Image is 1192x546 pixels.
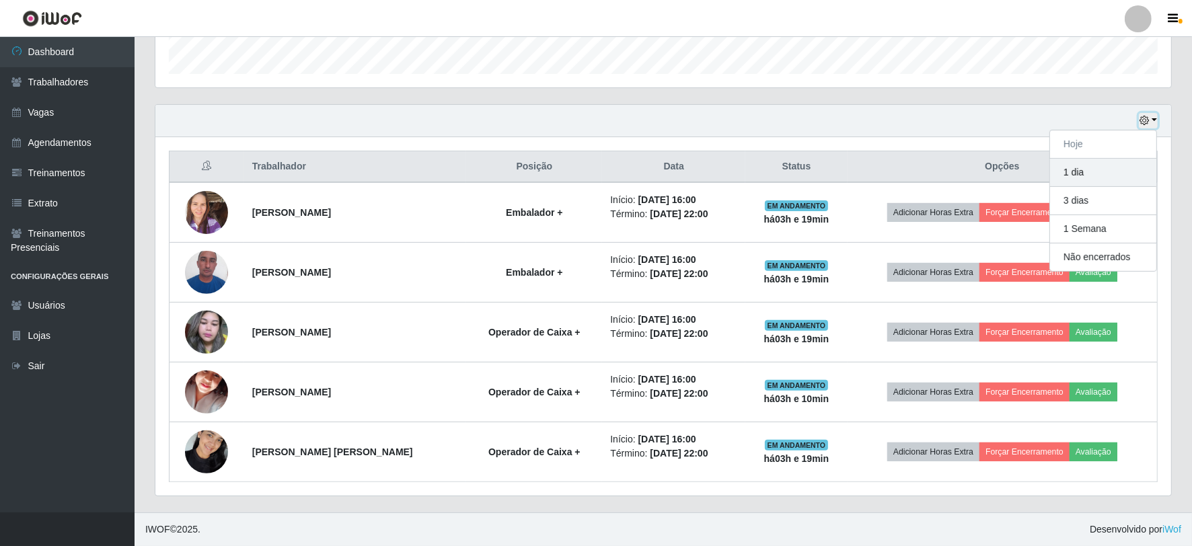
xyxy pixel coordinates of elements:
[252,267,331,278] strong: [PERSON_NAME]
[765,260,829,271] span: EM ANDAMENTO
[185,184,228,241] img: 1698344474224.jpeg
[244,151,467,183] th: Trabalhador
[764,334,829,344] strong: há 03 h e 19 min
[1050,159,1156,187] button: 1 dia
[1162,524,1181,535] a: iWof
[1070,263,1117,282] button: Avaliação
[650,448,708,459] time: [DATE] 22:00
[610,327,737,341] li: Término:
[488,327,581,338] strong: Operador de Caixa +
[145,524,170,535] span: IWOF
[506,267,562,278] strong: Embalador +
[765,320,829,331] span: EM ANDAMENTO
[638,314,696,325] time: [DATE] 16:00
[1070,442,1117,461] button: Avaliação
[887,263,979,282] button: Adicionar Horas Extra
[638,254,696,265] time: [DATE] 16:00
[979,323,1070,342] button: Forçar Encerramento
[145,522,200,537] span: © 2025 .
[650,208,708,219] time: [DATE] 22:00
[1050,187,1156,215] button: 3 dias
[764,453,829,464] strong: há 03 h e 19 min
[22,10,82,27] img: CoreUI Logo
[638,374,696,385] time: [DATE] 16:00
[610,446,737,461] li: Término:
[506,207,562,218] strong: Embalador +
[1090,522,1181,537] span: Desenvolvido por
[1070,383,1117,401] button: Avaliação
[650,388,708,399] time: [DATE] 22:00
[745,151,848,183] th: Status
[252,446,413,457] strong: [PERSON_NAME] [PERSON_NAME]
[887,323,979,342] button: Adicionar Horas Extra
[765,380,829,391] span: EM ANDAMENTO
[979,203,1070,222] button: Forçar Encerramento
[887,383,979,401] button: Adicionar Horas Extra
[488,446,581,457] strong: Operador de Caixa +
[610,193,737,207] li: Início:
[764,274,829,284] strong: há 03 h e 19 min
[764,393,829,404] strong: há 03 h e 10 min
[610,387,737,401] li: Término:
[638,434,696,444] time: [DATE] 16:00
[466,151,602,183] th: Posição
[610,207,737,221] li: Término:
[610,313,737,327] li: Início:
[979,442,1070,461] button: Forçar Encerramento
[602,151,745,183] th: Data
[764,214,829,225] strong: há 03 h e 19 min
[650,328,708,339] time: [DATE] 22:00
[610,432,737,446] li: Início:
[610,267,737,281] li: Término:
[488,387,581,397] strong: Operador de Caixa +
[1050,243,1156,271] button: Não encerrados
[887,442,979,461] button: Adicionar Horas Extra
[765,440,829,451] span: EM ANDAMENTO
[979,383,1070,401] button: Forçar Encerramento
[185,423,228,480] img: 1736860936757.jpeg
[185,304,228,361] img: 1634907805222.jpeg
[638,194,696,205] time: [DATE] 16:00
[979,263,1070,282] button: Forçar Encerramento
[765,200,829,211] span: EM ANDAMENTO
[185,243,228,301] img: 1728497043228.jpeg
[1070,323,1117,342] button: Avaliação
[185,354,228,430] img: 1673461881907.jpeg
[610,253,737,267] li: Início:
[252,327,331,338] strong: [PERSON_NAME]
[887,203,979,222] button: Adicionar Horas Extra
[252,387,331,397] strong: [PERSON_NAME]
[1050,130,1156,159] button: Hoje
[848,151,1158,183] th: Opções
[650,268,708,279] time: [DATE] 22:00
[252,207,331,218] strong: [PERSON_NAME]
[610,373,737,387] li: Início:
[1050,215,1156,243] button: 1 Semana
